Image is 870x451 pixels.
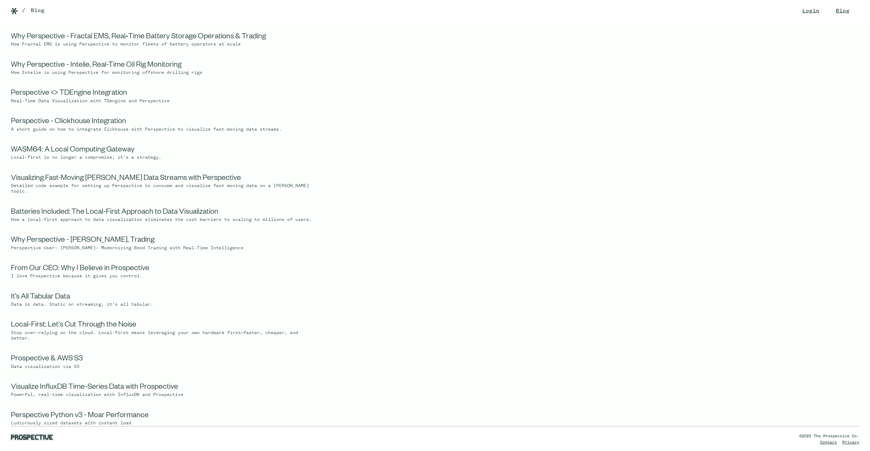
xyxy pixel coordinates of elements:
a: Local-First: Let's Cut Through the Noise [11,321,136,330]
a: Perspective <> TDEngine Integration [11,90,127,98]
a: Visualizing Fast-Moving [PERSON_NAME] Data Streams with Perspective [11,175,241,183]
a: WASM64: A Local Computing Gateway [11,146,135,155]
div: Local-first is no longer a compromise; it’s a strategy. [11,155,317,160]
a: Batteries Included: The Local-First Approach to Data Visualization [11,209,218,217]
a: From Our CEO: Why I Believe in Prospective [11,265,149,273]
div: / [22,6,25,15]
div: How Intelie is using Perspective for monitoring offshore drilling rigs [11,70,317,76]
a: Why Perspective - Intelie, Real-Time Oil Rig Monitoring [11,62,182,70]
div: Powerful, real-time visualization with InfluxDB and Prospective [11,392,317,398]
div: How a local-first approach to data visualization eliminates the cost barriers to scaling to milli... [11,217,317,223]
div: How Fractal EMS is using Perspective to monitor fleets of battery operators at scale [11,42,317,47]
div: Perspective User: [PERSON_NAME]– Modernizing Bond Trading with Real-Time Intelligence [11,246,317,251]
a: Why Perspective - Fractal EMS, Real‑Time Battery Storage Operations & Trading [11,33,266,41]
a: Privacy [842,440,859,445]
a: Why Perspective - [PERSON_NAME], Trading [11,237,155,245]
div: Stop over-relying on the cloud. Local-first means leveraging your own hardware first—faster, chea... [11,330,317,342]
div: Real-Time Data Visualization with TDengine and Perspective [11,98,317,104]
div: A short guide on how to integrate Cickhouse with Perspective to visualize fast-moving data streams. [11,127,317,132]
div: ©2025 The Prospective Co. [799,433,859,439]
div: Detailed code example for setting up Perspective to consume and visualize fast moving data on a [... [11,183,317,195]
div: Data visualization via S3 [11,364,317,370]
a: It’s All Tabular Data [11,293,70,302]
a: Contact [820,440,837,445]
a: Blog [31,6,44,15]
a: Prospective & AWS S3 [11,355,83,363]
div: I love Prospective because it gives you control. [11,274,317,279]
a: Perspective - Clickhouse Integration [11,118,126,126]
div: Data is data. Static or streaming, it’s all tabular. [11,302,317,307]
a: Visualize InfluxDB Time-Series Data with Prospective [11,384,178,392]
